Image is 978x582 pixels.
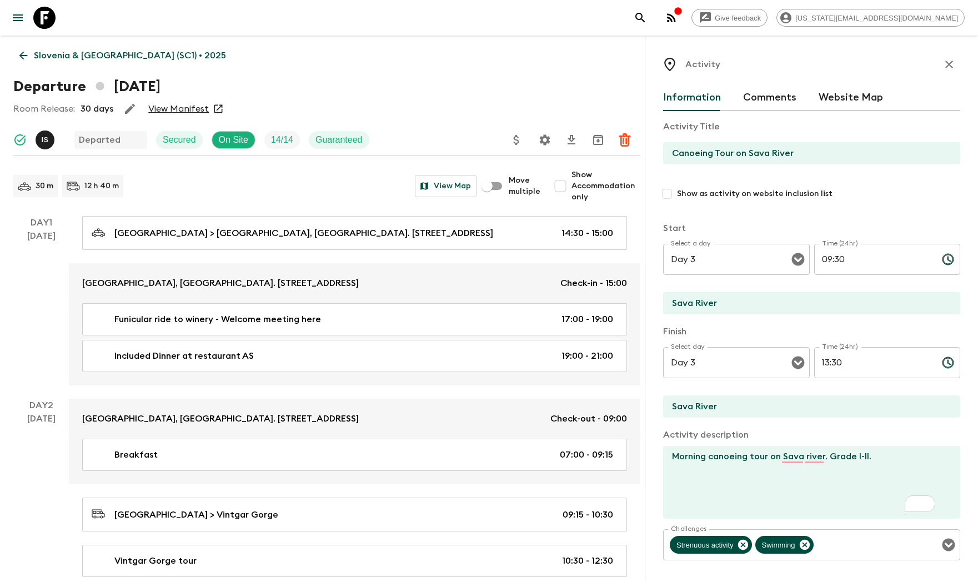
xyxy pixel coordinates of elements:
h1: Departure [DATE] [13,76,161,98]
p: 19:00 - 21:00 [561,349,613,363]
span: [US_STATE][EMAIL_ADDRESS][DOMAIN_NAME] [789,14,964,22]
a: Included Dinner at restaurant AS19:00 - 21:00 [82,340,627,372]
p: [GEOGRAPHIC_DATA], [GEOGRAPHIC_DATA]. [STREET_ADDRESS] [82,277,359,290]
p: [GEOGRAPHIC_DATA] > Vintgar Gorge [114,508,278,521]
p: Secured [163,133,196,147]
p: 17:00 - 19:00 [561,313,613,326]
input: hh:mm [814,244,933,275]
p: 14:30 - 15:00 [561,227,613,240]
svg: Synced Successfully [13,133,27,147]
p: 12 h 40 m [84,180,119,192]
p: 14 / 14 [271,133,293,147]
p: Check-in - 15:00 [560,277,627,290]
p: Day 1 [13,216,69,229]
p: Activity [685,58,720,71]
p: Departed [79,133,121,147]
a: Give feedback [691,9,768,27]
a: Vintgar Gorge tour10:30 - 12:30 [82,545,627,577]
button: Information [663,84,721,111]
span: Strenuous activity [670,539,740,551]
p: Breakfast [114,448,158,461]
label: Time (24hr) [822,239,858,248]
textarea: To enrich screen reader interactions, please activate Accessibility in Grammarly extension settings [663,446,951,519]
button: Update Price, Early Bird Discount and Costs [505,129,528,151]
p: [GEOGRAPHIC_DATA], [GEOGRAPHIC_DATA]. [STREET_ADDRESS] [82,412,359,425]
a: Breakfast07:00 - 09:15 [82,439,627,471]
a: [GEOGRAPHIC_DATA] > Vintgar Gorge09:15 - 10:30 [82,498,627,531]
div: [US_STATE][EMAIL_ADDRESS][DOMAIN_NAME] [776,9,965,27]
p: 30 m [36,180,53,192]
input: End Location (leave blank if same as Start) [663,395,951,418]
label: Select day [671,342,705,352]
a: Slovenia & [GEOGRAPHIC_DATA] (SC1) • 2025 [13,44,232,67]
span: Show as activity on website inclusion list [677,188,832,199]
p: Day 2 [13,399,69,412]
span: Ivan Stojanović [36,134,57,143]
p: Vintgar Gorge tour [114,554,197,568]
button: View Map [415,175,477,197]
button: Open [790,355,806,370]
label: Select a day [671,239,710,248]
p: 09:15 - 10:30 [563,508,613,521]
p: 07:00 - 09:15 [560,448,613,461]
p: Included Dinner at restaurant AS [114,349,254,363]
div: [DATE] [27,229,56,385]
p: Slovenia & [GEOGRAPHIC_DATA] (SC1) • 2025 [34,49,226,62]
p: Check-out - 09:00 [550,412,627,425]
button: Delete [614,129,636,151]
button: Choose time, selected time is 1:30 PM [937,352,959,374]
button: Open [941,537,956,553]
p: Activity description [663,428,960,441]
p: 30 days [81,102,113,116]
p: Activity Title [663,120,960,133]
button: Open [790,252,806,267]
div: On Site [212,131,255,149]
input: Start Location [663,292,951,314]
button: Archive (Completed, Cancelled or Unsynced Departures only) [587,129,609,151]
button: Download CSV [560,129,583,151]
button: Website Map [819,84,883,111]
p: Finish [663,325,960,338]
input: hh:mm [814,347,933,378]
input: E.g Hozuagawa boat tour [663,142,951,164]
a: [GEOGRAPHIC_DATA], [GEOGRAPHIC_DATA]. [STREET_ADDRESS]Check-out - 09:00 [69,399,640,439]
label: Challenges [671,524,706,534]
p: Room Release: [13,102,75,116]
button: search adventures [629,7,651,29]
div: Trip Fill [264,131,300,149]
div: Strenuous activity [670,536,752,554]
a: View Manifest [148,103,209,114]
button: Choose time, selected time is 9:30 AM [937,248,959,270]
p: [GEOGRAPHIC_DATA] > [GEOGRAPHIC_DATA], [GEOGRAPHIC_DATA]. [STREET_ADDRESS] [114,227,493,240]
label: Time (24hr) [822,342,858,352]
div: Secured [156,131,203,149]
span: Show Accommodation only [571,169,640,203]
p: On Site [219,133,248,147]
span: Move multiple [509,175,540,197]
button: Settings [534,129,556,151]
p: Guaranteed [315,133,363,147]
button: Comments [743,84,796,111]
a: Funicular ride to winery - Welcome meeting here17:00 - 19:00 [82,303,627,335]
p: Funicular ride to winery - Welcome meeting here [114,313,321,326]
span: Give feedback [709,14,767,22]
p: 10:30 - 12:30 [562,554,613,568]
p: Start [663,222,960,235]
div: Swimming [755,536,814,554]
span: Swimming [755,539,802,551]
button: menu [7,7,29,29]
a: [GEOGRAPHIC_DATA], [GEOGRAPHIC_DATA]. [STREET_ADDRESS]Check-in - 15:00 [69,263,640,303]
a: [GEOGRAPHIC_DATA] > [GEOGRAPHIC_DATA], [GEOGRAPHIC_DATA]. [STREET_ADDRESS]14:30 - 15:00 [82,216,627,250]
